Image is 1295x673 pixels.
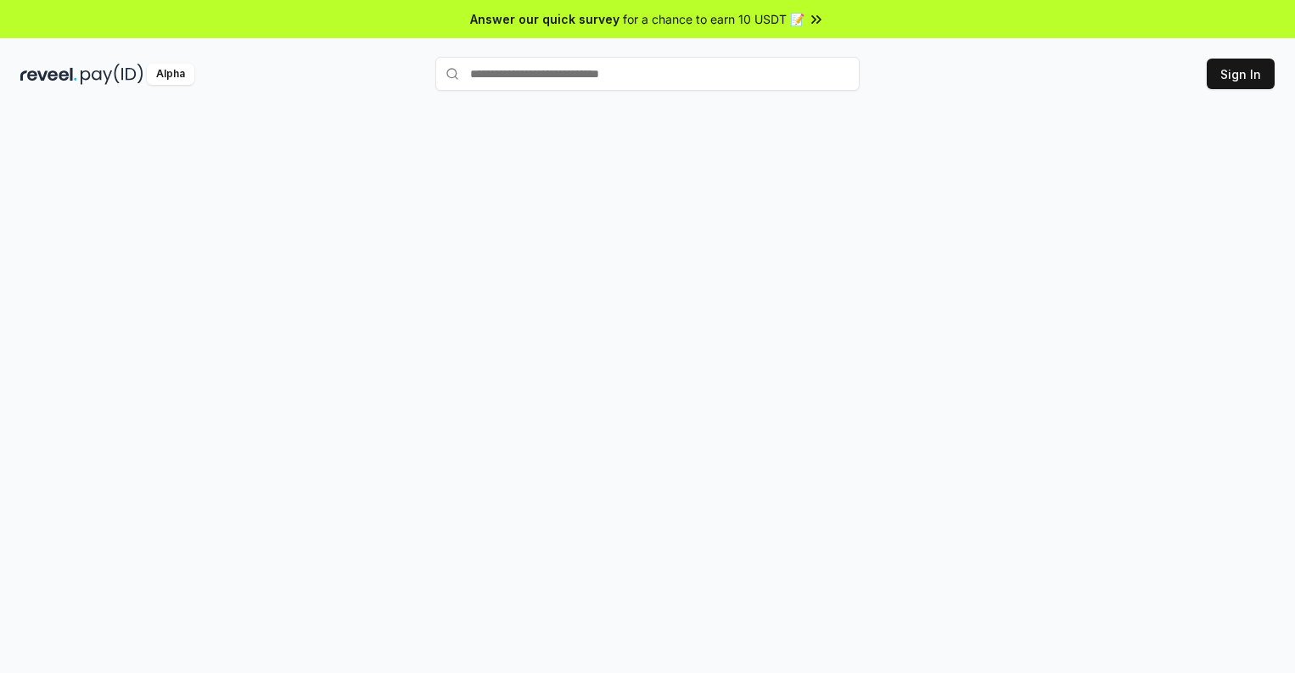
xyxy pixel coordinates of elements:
[81,64,143,85] img: pay_id
[147,64,194,85] div: Alpha
[20,64,77,85] img: reveel_dark
[623,10,804,28] span: for a chance to earn 10 USDT 📝
[1207,59,1275,89] button: Sign In
[470,10,619,28] span: Answer our quick survey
